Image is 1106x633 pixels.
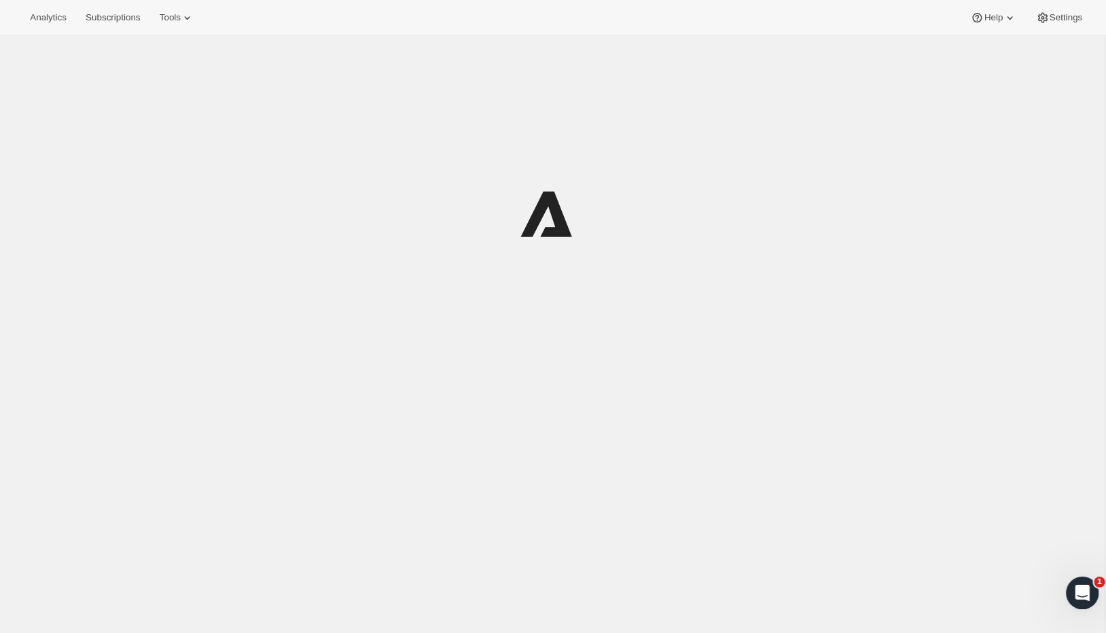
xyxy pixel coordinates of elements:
span: Tools [158,12,179,23]
button: Settings [1022,8,1084,27]
button: Analytics [22,8,74,27]
iframe: Intercom live chat [1060,573,1092,606]
span: Analytics [30,12,66,23]
button: Help [957,8,1018,27]
span: Subscriptions [85,12,139,23]
button: Subscriptions [77,8,147,27]
span: 1 [1088,573,1099,584]
span: Settings [1043,12,1076,23]
span: Help [978,12,997,23]
button: Tools [150,8,201,27]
